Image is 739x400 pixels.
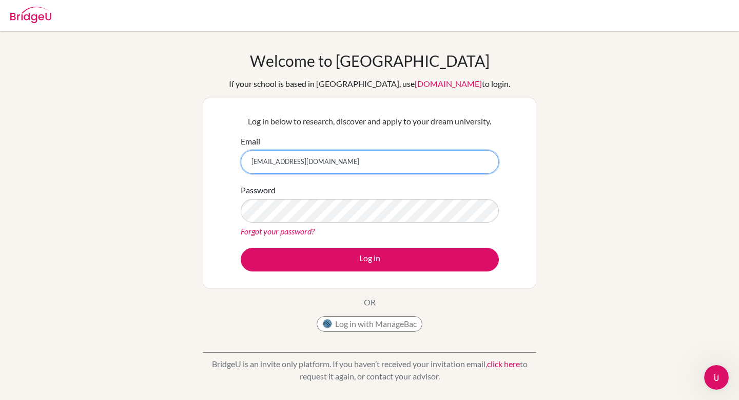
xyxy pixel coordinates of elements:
[203,358,536,383] p: BridgeU is an invite only platform. If you haven’t received your invitation email, to request it ...
[364,296,376,308] p: OR
[241,135,260,148] label: Email
[241,115,499,128] p: Log in below to research, discover and apply to your dream university.
[415,79,482,88] a: [DOMAIN_NAME]
[250,51,490,70] h1: Welcome to [GEOGRAPHIC_DATA]
[241,226,315,236] a: Forgot your password?
[229,78,510,90] div: If your school is based in [GEOGRAPHIC_DATA], use to login.
[241,248,499,271] button: Log in
[704,365,729,390] iframe: Intercom live chat
[10,7,51,23] img: Bridge-U
[487,359,520,369] a: click here
[241,184,276,196] label: Password
[317,316,422,332] button: Log in with ManageBac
